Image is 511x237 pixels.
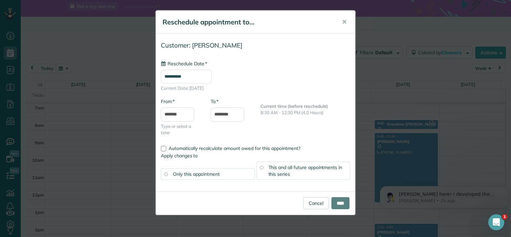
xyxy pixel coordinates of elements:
[261,103,328,109] b: Current time (before reschedule)
[161,42,350,49] h4: Customer: [PERSON_NAME]
[22,19,123,26] p: [PERSON_NAME] here! I developed the software you're currently trialing (though I have help now!) ...
[161,85,350,91] span: Current Date: [DATE]
[161,60,207,67] label: Reschedule Date
[342,18,347,26] span: ✕
[303,197,329,209] a: Cancel
[161,152,350,159] label: Apply changes to
[169,145,300,151] span: Automatically recalculate amount owed for this appointment?
[211,98,218,105] label: To
[502,214,507,220] span: 1
[163,17,332,27] h5: Reschedule appointment to...
[8,20,18,31] img: Profile image for Alexandre
[22,26,123,32] p: Message from Alexandre, sent 2h ago
[260,166,263,169] input: This and all future appointments in this series
[164,172,168,176] input: Only this appointment
[173,171,220,177] span: Only this appointment
[488,214,504,230] iframe: Intercom live chat
[3,14,131,36] div: message notification from Alexandre, 2h ago. Alex here! I developed the software you're currently...
[161,123,201,136] span: Type or select a time
[269,164,342,177] span: This and all future appointments in this series
[161,98,175,105] label: From
[261,109,350,116] p: 8:30 AM - 12:30 PM (4.0 Hours)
